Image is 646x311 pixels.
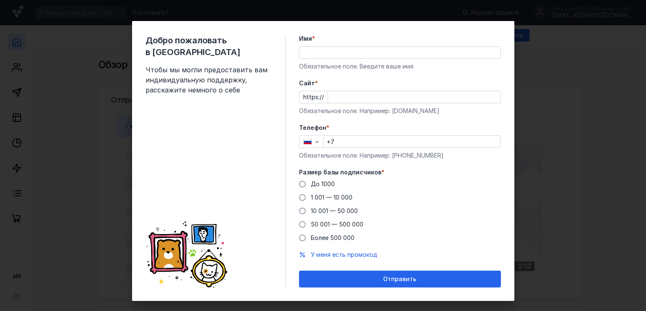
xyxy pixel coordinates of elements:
[299,34,312,43] span: Имя
[299,79,315,87] span: Cайт
[299,62,501,71] div: Обязательное поле. Введите ваше имя
[299,168,381,177] span: Размер базы подписчиков
[146,34,272,58] span: Добро пожаловать в [GEOGRAPHIC_DATA]
[311,180,335,187] span: До 1000
[299,271,501,287] button: Отправить
[311,194,352,201] span: 1 001 — 10 000
[299,124,326,132] span: Телефон
[311,221,363,228] span: 50 001 — 500 000
[311,234,355,241] span: Более 500 000
[299,107,501,115] div: Обязательное поле. Например: [DOMAIN_NAME]
[299,151,501,160] div: Обязательное поле. Например: [PHONE_NUMBER]
[311,207,358,214] span: 10 001 — 50 000
[383,276,416,283] span: Отправить
[311,250,377,259] button: У меня есть промокод
[146,65,272,95] span: Чтобы мы могли предоставить вам индивидуальную поддержку, расскажите немного о себе
[311,251,377,258] span: У меня есть промокод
